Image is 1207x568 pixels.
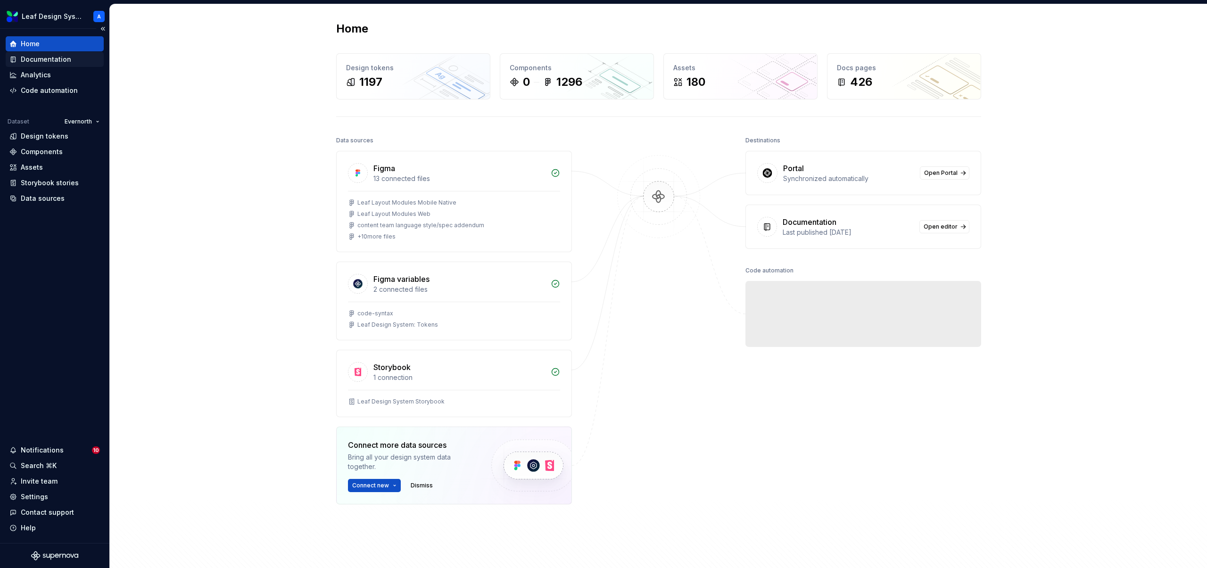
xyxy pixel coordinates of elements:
[21,477,58,486] div: Invite team
[348,453,475,471] div: Bring all your design system data together.
[6,505,104,520] button: Contact support
[60,115,104,128] button: Evernorth
[924,223,958,230] span: Open editor
[373,163,395,174] div: Figma
[31,551,78,560] svg: Supernova Logo
[357,210,430,218] div: Leaf Layout Modules Web
[6,474,104,489] a: Invite team
[556,74,582,90] div: 1296
[6,144,104,159] a: Components
[673,63,808,73] div: Assets
[348,479,401,492] button: Connect new
[8,118,29,125] div: Dataset
[406,479,437,492] button: Dismiss
[920,166,969,180] a: Open Portal
[373,362,411,373] div: Storybook
[21,492,48,502] div: Settings
[21,163,43,172] div: Assets
[663,53,818,99] a: Assets180
[783,216,836,228] div: Documentation
[357,233,396,240] div: + 10 more files
[6,443,104,458] button: Notifications10
[21,178,79,188] div: Storybook stories
[373,273,430,285] div: Figma variables
[21,147,63,156] div: Components
[357,199,456,206] div: Leaf Layout Modules Mobile Native
[21,70,51,80] div: Analytics
[336,151,572,252] a: Figma13 connected filesLeaf Layout Modules Mobile NativeLeaf Layout Modules Webcontent team langu...
[359,74,382,90] div: 1197
[523,74,530,90] div: 0
[357,222,484,229] div: content team language style/spec addendum
[352,482,389,489] span: Connect new
[6,52,104,67] a: Documentation
[6,520,104,535] button: Help
[373,373,545,382] div: 1 connection
[336,53,490,99] a: Design tokens1197
[357,398,445,405] div: Leaf Design System Storybook
[21,508,74,517] div: Contact support
[21,39,40,49] div: Home
[373,285,545,294] div: 2 connected files
[357,310,393,317] div: code-syntax
[336,262,572,340] a: Figma variables2 connected filescode-syntaxLeaf Design System: Tokens
[346,63,480,73] div: Design tokens
[7,11,18,22] img: 6e787e26-f4c0-4230-8924-624fe4a2d214.png
[500,53,654,99] a: Components01296
[96,22,109,35] button: Collapse sidebar
[6,36,104,51] a: Home
[348,439,475,451] div: Connect more data sources
[686,74,705,90] div: 180
[336,134,373,147] div: Data sources
[837,63,971,73] div: Docs pages
[21,194,65,203] div: Data sources
[6,191,104,206] a: Data sources
[336,350,572,417] a: Storybook1 connectionLeaf Design System Storybook
[783,228,914,237] div: Last published [DATE]
[411,482,433,489] span: Dismiss
[850,74,872,90] div: 426
[827,53,981,99] a: Docs pages426
[6,83,104,98] a: Code automation
[6,489,104,504] a: Settings
[2,6,107,26] button: Leaf Design SystemA
[783,163,804,174] div: Portal
[65,118,92,125] span: Evernorth
[21,86,78,95] div: Code automation
[357,321,438,329] div: Leaf Design System: Tokens
[97,13,101,20] div: A
[6,129,104,144] a: Design tokens
[21,55,71,64] div: Documentation
[510,63,644,73] div: Components
[21,445,64,455] div: Notifications
[6,175,104,190] a: Storybook stories
[783,174,914,183] div: Synchronized automatically
[924,169,958,177] span: Open Portal
[336,21,368,36] h2: Home
[6,458,104,473] button: Search ⌘K
[745,264,794,277] div: Code automation
[6,67,104,82] a: Analytics
[22,12,82,21] div: Leaf Design System
[373,174,545,183] div: 13 connected files
[6,160,104,175] a: Assets
[745,134,780,147] div: Destinations
[21,523,36,533] div: Help
[21,461,57,470] div: Search ⌘K
[919,220,969,233] a: Open editor
[21,132,68,141] div: Design tokens
[92,446,100,454] span: 10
